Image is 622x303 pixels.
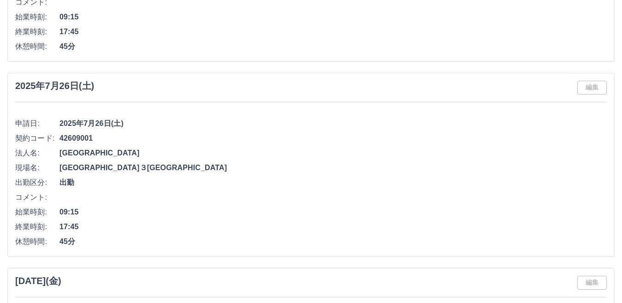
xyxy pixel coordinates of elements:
span: 出勤 [59,177,607,188]
h3: 2025年7月26日(土) [15,81,94,91]
span: 42609001 [59,133,607,144]
span: 09:15 [59,207,607,218]
span: 出勤区分: [15,177,59,188]
span: 45分 [59,236,607,247]
span: 休憩時間: [15,236,59,247]
span: 現場名: [15,162,59,173]
span: [GEOGRAPHIC_DATA]３[GEOGRAPHIC_DATA] [59,162,607,173]
span: 契約コード: [15,133,59,144]
span: 17:45 [59,26,607,37]
span: 休憩時間: [15,41,59,52]
span: 09:15 [59,12,607,23]
span: 始業時刻: [15,207,59,218]
span: 始業時刻: [15,12,59,23]
span: 45分 [59,41,607,52]
span: 申請日: [15,118,59,129]
span: 法人名: [15,148,59,159]
h3: [DATE](金) [15,276,61,286]
span: 2025年7月26日(土) [59,118,607,129]
span: 17:45 [59,221,607,232]
span: コメント: [15,192,59,203]
span: 終業時刻: [15,26,59,37]
span: 終業時刻: [15,221,59,232]
span: [GEOGRAPHIC_DATA] [59,148,607,159]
